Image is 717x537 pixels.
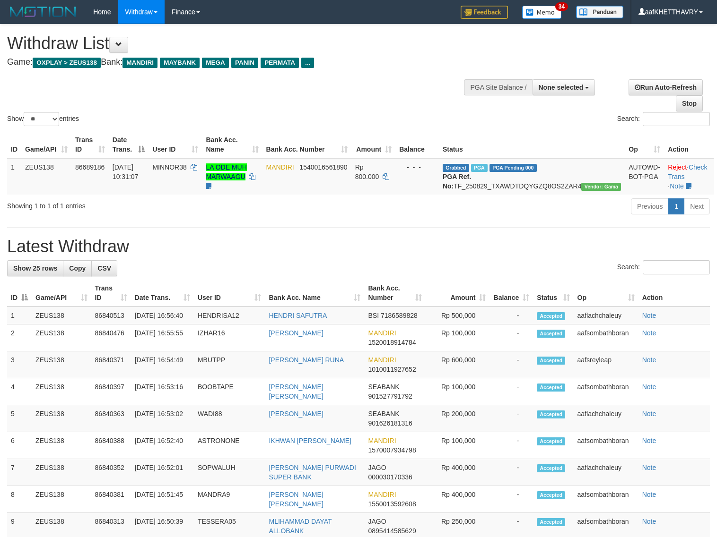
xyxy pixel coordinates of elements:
[91,459,131,486] td: 86840352
[7,459,32,486] td: 7
[69,264,86,272] span: Copy
[194,324,265,351] td: IZHAR16
[32,486,91,513] td: ZEUS138
[368,366,416,373] span: Copy 1010011927652 to clipboard
[522,6,562,19] img: Button%20Memo.svg
[426,324,490,351] td: Rp 100,000
[490,351,533,378] td: -
[443,164,469,172] span: Grabbed
[368,410,399,418] span: SEABANK
[368,473,412,481] span: Copy 000030170336 to clipboard
[368,392,412,400] span: Copy 901527791792 to clipboard
[351,131,395,158] th: Amount: activate to sort column ascending
[426,280,490,307] th: Amount: activate to sort column ascending
[7,307,32,324] td: 1
[301,58,314,68] span: ...
[7,351,32,378] td: 3
[490,405,533,432] td: -
[533,79,595,95] button: None selected
[32,432,91,459] td: ZEUS138
[574,324,638,351] td: aafsombathboran
[642,410,656,418] a: Note
[63,260,92,276] a: Copy
[581,183,621,191] span: Vendor URL: https://trx31.1velocity.biz
[7,405,32,432] td: 5
[91,405,131,432] td: 86840363
[21,158,71,195] td: ZEUS138
[7,486,32,513] td: 8
[202,131,262,158] th: Bank Acc. Name: activate to sort column ascending
[642,329,656,337] a: Note
[426,486,490,513] td: Rp 400,000
[426,351,490,378] td: Rp 600,000
[91,260,117,276] a: CSV
[91,432,131,459] td: 86840388
[643,260,710,274] input: Search:
[355,163,379,180] span: Rp 800.000
[24,112,59,126] select: Showentries
[642,312,656,319] a: Note
[131,307,194,324] td: [DATE] 16:56:40
[668,163,687,171] a: Reject
[194,486,265,513] td: MANDRA9
[202,58,229,68] span: MEGA
[426,378,490,405] td: Rp 100,000
[7,112,79,126] label: Show entries
[368,500,416,508] span: Copy 1550013592608 to clipboard
[574,351,638,378] td: aafsreyleap
[490,432,533,459] td: -
[537,437,565,445] span: Accepted
[638,280,710,307] th: Action
[537,384,565,392] span: Accepted
[13,264,57,272] span: Show 25 rows
[537,491,565,499] span: Accepted
[676,95,703,111] a: Stop
[131,432,194,459] td: [DATE] 16:52:40
[231,58,258,68] span: PANIN
[131,486,194,513] td: [DATE] 16:51:45
[574,378,638,405] td: aafsombathboran
[122,58,157,68] span: MANDIRI
[464,79,532,95] div: PGA Site Balance /
[32,405,91,432] td: ZEUS138
[537,518,565,526] span: Accepted
[426,405,490,432] td: Rp 200,000
[269,329,323,337] a: [PERSON_NAME]
[299,163,347,171] span: Copy 1540016561890 to clipboard
[131,280,194,307] th: Date Trans.: activate to sort column ascending
[368,312,379,319] span: BSI
[684,198,710,214] a: Next
[32,378,91,405] td: ZEUS138
[368,437,396,444] span: MANDIRI
[91,378,131,405] td: 86840397
[262,131,351,158] th: Bank Acc. Number: activate to sort column ascending
[439,131,625,158] th: Status
[631,198,669,214] a: Previous
[7,158,21,195] td: 1
[32,307,91,324] td: ZEUS138
[7,378,32,405] td: 4
[617,260,710,274] label: Search:
[668,198,684,214] a: 1
[152,163,186,171] span: MINNOR38
[368,339,416,346] span: Copy 1520018914784 to clipboard
[490,280,533,307] th: Balance: activate to sort column ascending
[642,518,656,525] a: Note
[670,182,684,190] a: Note
[490,307,533,324] td: -
[642,383,656,391] a: Note
[206,163,246,180] a: LA ODE MUH MARWAAGU
[368,464,386,471] span: JAGO
[490,378,533,405] td: -
[642,491,656,498] a: Note
[160,58,200,68] span: MAYBANK
[471,164,488,172] span: Marked by aafkaynarin
[194,378,265,405] td: BOOBTAPE
[269,312,327,319] a: HENDRI SAFUTRA
[426,459,490,486] td: Rp 400,000
[269,437,351,444] a: IKHWAN [PERSON_NAME]
[149,131,202,158] th: User ID: activate to sort column ascending
[664,158,714,195] td: · ·
[261,58,299,68] span: PERMATA
[269,464,356,481] a: [PERSON_NAME] PURWADI SUPER BANK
